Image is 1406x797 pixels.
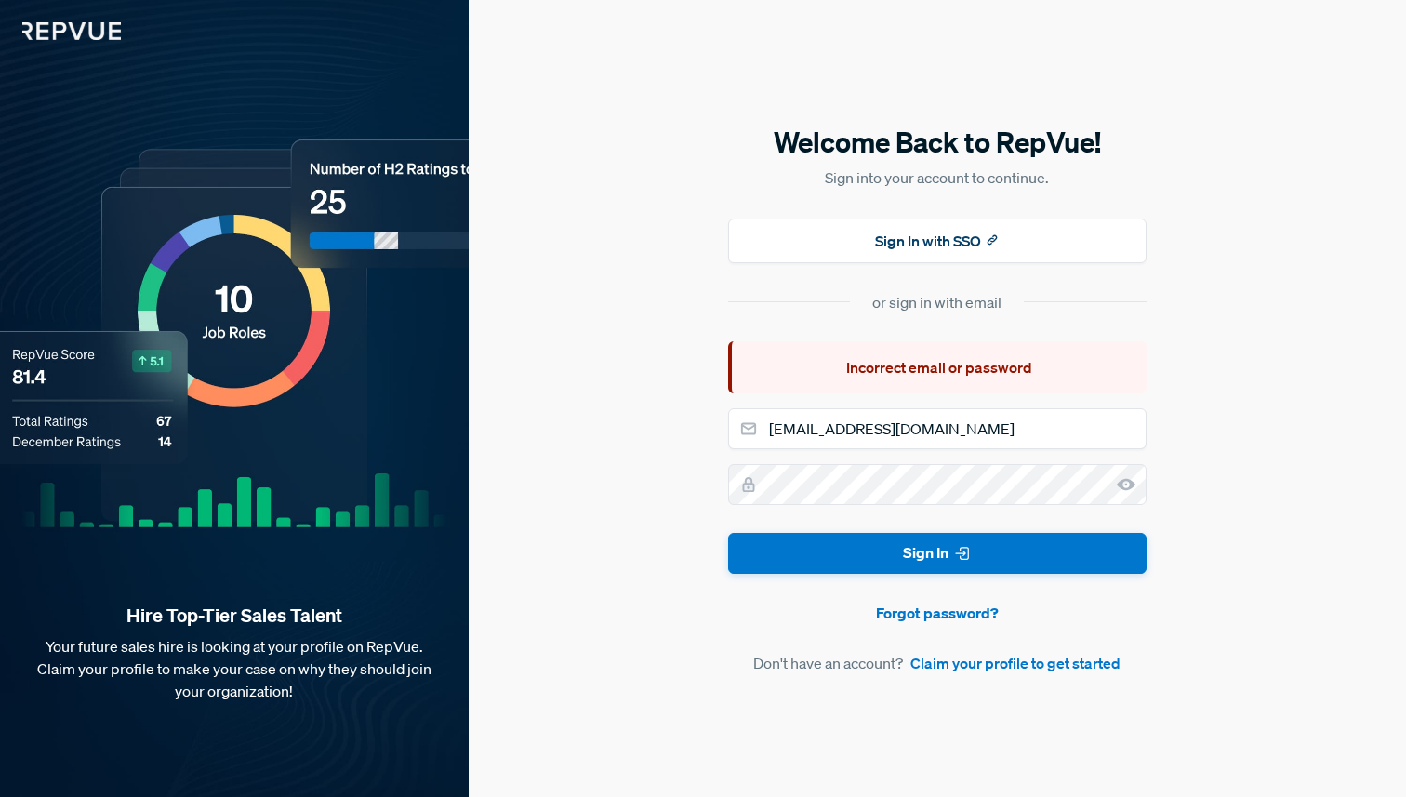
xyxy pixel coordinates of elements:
[728,533,1147,575] button: Sign In
[728,219,1147,263] button: Sign In with SSO
[30,604,439,628] strong: Hire Top-Tier Sales Talent
[728,602,1147,624] a: Forgot password?
[728,652,1147,674] article: Don't have an account?
[728,166,1147,189] p: Sign into your account to continue.
[728,123,1147,162] h5: Welcome Back to RepVue!
[872,291,1001,313] div: or sign in with email
[728,341,1147,393] div: Incorrect email or password
[728,408,1147,449] input: Email address
[910,652,1121,674] a: Claim your profile to get started
[30,635,439,702] p: Your future sales hire is looking at your profile on RepVue. Claim your profile to make your case...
